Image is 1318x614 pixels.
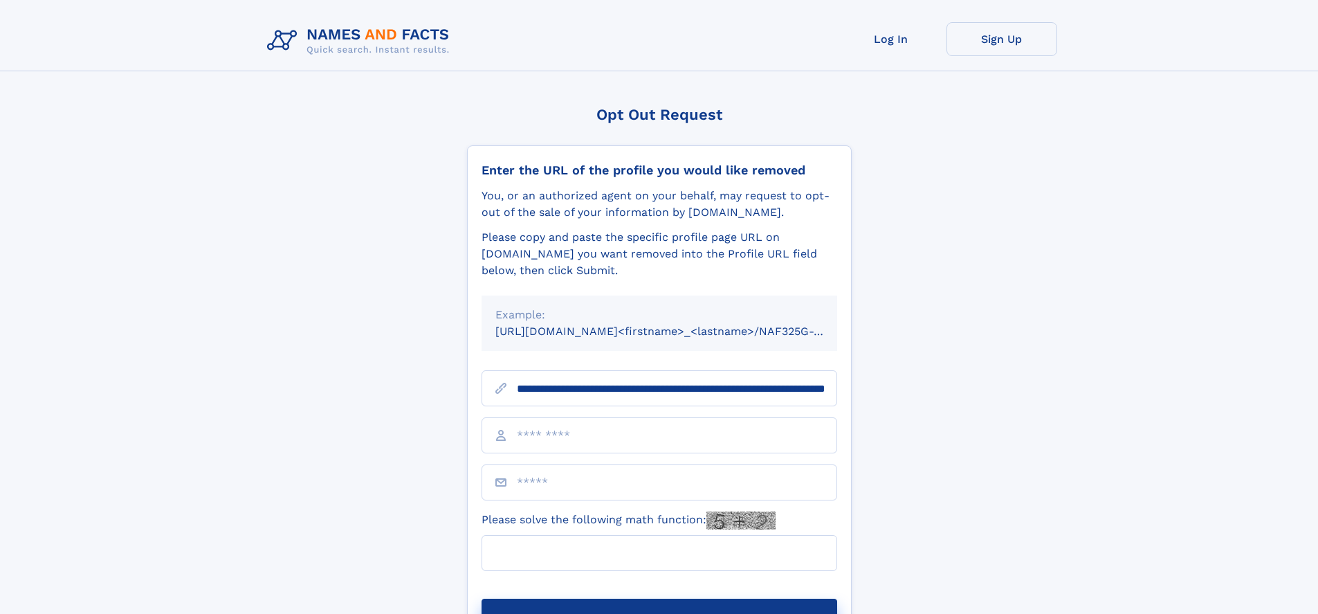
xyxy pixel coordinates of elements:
[836,22,946,56] a: Log In
[262,22,461,60] img: Logo Names and Facts
[495,325,863,338] small: [URL][DOMAIN_NAME]<firstname>_<lastname>/NAF325G-xxxxxxxx
[482,512,776,530] label: Please solve the following math function:
[946,22,1057,56] a: Sign Up
[482,163,837,178] div: Enter the URL of the profile you would like removed
[467,106,852,123] div: Opt Out Request
[482,188,837,221] div: You, or an authorized agent on your behalf, may request to opt-out of the sale of your informatio...
[482,229,837,279] div: Please copy and paste the specific profile page URL on [DOMAIN_NAME] you want removed into the Pr...
[495,307,823,323] div: Example:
